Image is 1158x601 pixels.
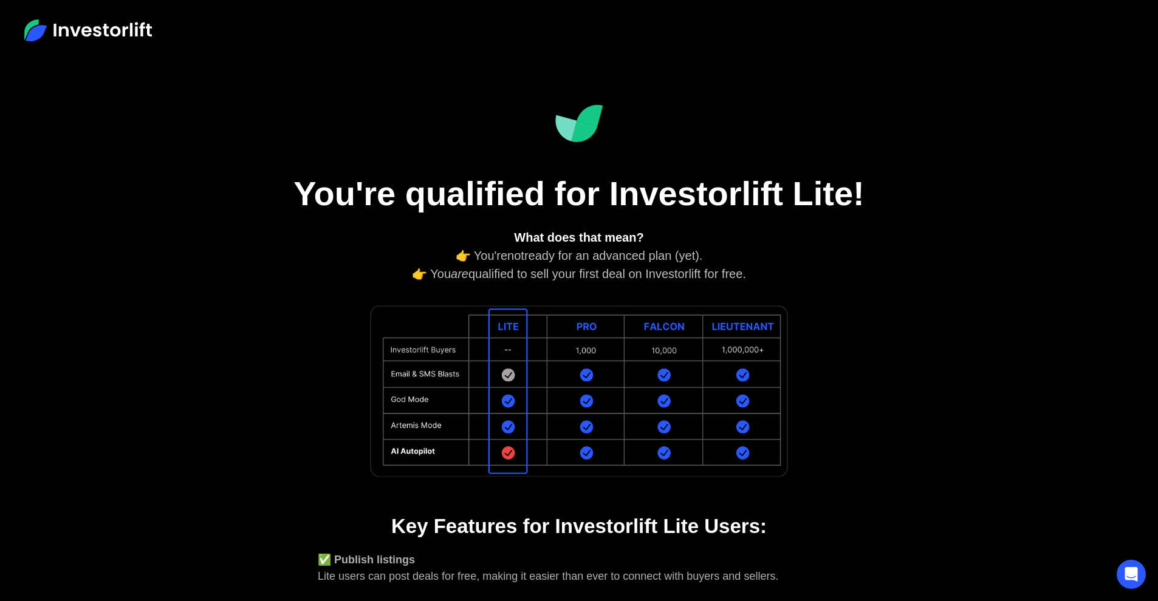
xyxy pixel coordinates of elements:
em: are [451,267,468,280]
strong: Key Features for Investorlift Lite Users: [391,515,767,537]
strong: ✅ Publish listings [318,554,415,566]
strong: What does that mean? [514,231,643,244]
em: not [507,249,524,262]
h1: You're qualified for Investorlift Lite! [275,173,883,214]
img: Investorlift Dashboard [555,104,603,143]
div: Open Intercom Messenger [1117,560,1146,589]
div: 👉 You're ready for an advanced plan (yet). 👉 You qualified to sell your first deal on Investorlif... [318,228,840,283]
